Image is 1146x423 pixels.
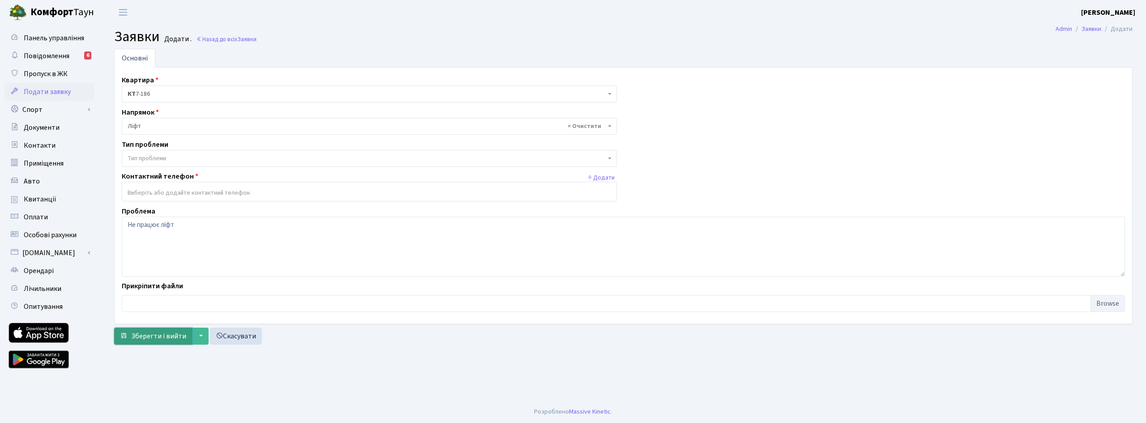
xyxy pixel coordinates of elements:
span: Видалити всі елементи [568,122,601,131]
label: Проблема [122,206,155,217]
a: Заявки [1082,24,1101,34]
input: Виберіть або додайте контактний телефон [122,185,616,201]
b: Комфорт [30,5,73,19]
a: Основні [114,49,155,68]
span: Документи [24,123,60,132]
a: Квитанції [4,190,94,208]
a: Документи [4,119,94,137]
span: Тип проблеми [128,154,166,163]
a: Admin [1056,24,1072,34]
a: Опитування [4,298,94,316]
a: Приміщення [4,154,94,172]
a: Авто [4,172,94,190]
a: Повідомлення6 [4,47,94,65]
a: [PERSON_NAME] [1081,7,1135,18]
button: Додати [585,171,617,185]
b: КТ [128,90,136,98]
span: Подати заявку [24,87,71,97]
b: [PERSON_NAME] [1081,8,1135,17]
span: <b>КТ</b>&nbsp;&nbsp;&nbsp;&nbsp;7-186 [128,90,606,98]
a: Панель управління [4,29,94,47]
span: Панель управління [24,33,84,43]
a: Лічильники [4,280,94,298]
a: Контакти [4,137,94,154]
span: Опитування [24,302,63,312]
a: Спорт [4,101,94,119]
span: Ліфт [122,118,617,135]
a: Особові рахунки [4,226,94,244]
div: Розроблено . [534,407,612,417]
span: Квитанції [24,194,56,204]
span: Особові рахунки [24,230,77,240]
label: Контактний телефон [122,171,198,182]
a: Оплати [4,208,94,226]
a: Орендарі [4,262,94,280]
span: Заявки [237,35,257,43]
a: Massive Kinetic [569,407,611,416]
label: Прикріпити файли [122,281,183,291]
li: Додати [1101,24,1133,34]
span: Ліфт [128,122,606,131]
span: Авто [24,176,40,186]
span: Приміщення [24,158,64,168]
a: Подати заявку [4,83,94,101]
label: Квартира [122,75,158,85]
label: Тип проблеми [122,139,168,150]
span: Зберегти і вийти [131,331,186,341]
span: Пропуск в ЖК [24,69,68,79]
span: Повідомлення [24,51,69,61]
span: Оплати [24,212,48,222]
div: 6 [84,51,91,60]
a: Назад до всіхЗаявки [196,35,257,43]
button: Зберегти і вийти [114,328,192,345]
span: <b>КТ</b>&nbsp;&nbsp;&nbsp;&nbsp;7-186 [122,85,617,103]
a: Скасувати [210,328,262,345]
span: Контакти [24,141,56,150]
span: Орендарі [24,266,54,276]
nav: breadcrumb [1042,20,1146,38]
a: [DOMAIN_NAME] [4,244,94,262]
button: Переключити навігацію [112,5,134,20]
span: Заявки [114,26,160,47]
span: Таун [30,5,94,20]
img: logo.png [9,4,27,21]
a: Пропуск в ЖК [4,65,94,83]
span: Лічильники [24,284,61,294]
label: Напрямок [122,107,159,118]
small: Додати . [162,35,192,43]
